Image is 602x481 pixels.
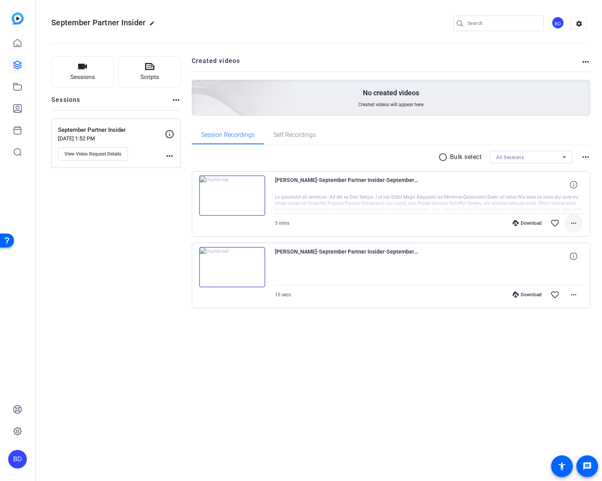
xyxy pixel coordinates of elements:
[557,462,567,471] mat-icon: accessibility
[581,57,590,66] mat-icon: more_horiz
[571,18,587,30] mat-icon: settings
[450,152,482,162] p: Bulk select
[58,126,165,135] p: September Partner Insider
[569,219,578,228] mat-icon: more_horiz
[275,247,419,266] span: [PERSON_NAME]-September Partner Insider-September Partner Insider-1756158687932-webcam
[51,18,145,27] span: September Partner Insider
[581,152,590,162] mat-icon: more_horiz
[51,95,80,110] h2: Sessions
[358,101,423,108] span: Created videos will appear here
[569,290,578,299] mat-icon: more_horiz
[165,151,174,161] mat-icon: more_horiz
[467,19,537,28] input: Search
[140,73,159,82] span: Scripts
[438,152,450,162] mat-icon: radio_button_unchecked
[119,56,181,87] button: Scripts
[275,220,289,226] span: 5 mins
[51,56,114,87] button: Sessions
[199,175,265,216] img: thumb-nail
[149,21,159,30] mat-icon: edit
[509,292,546,298] div: Download
[363,88,419,98] p: No created videos
[70,73,95,82] span: Sessions
[58,135,165,142] p: [DATE] 1:52 PM
[275,175,419,194] span: [PERSON_NAME]-September Partner Insider-September Partner Insider-1756160830437-webcam
[201,132,255,138] span: Session Recordings
[199,247,265,287] img: thumb-nail
[496,155,524,160] span: All Sessions
[550,219,560,228] mat-icon: favorite_border
[12,12,24,24] img: blue-gradient.svg
[8,450,27,469] div: BD
[105,3,290,171] img: Creted videos background
[551,16,565,30] ngx-avatar: Brad Dehaven
[550,290,560,299] mat-icon: favorite_border
[583,462,592,471] mat-icon: message
[65,151,121,157] span: View Video Request Details
[58,147,128,161] button: View Video Request Details
[275,292,291,297] span: 15 secs
[171,95,181,105] mat-icon: more_horiz
[551,16,564,29] div: BD
[509,220,546,226] div: Download
[192,56,581,72] h2: Created videos
[273,132,316,138] span: Self Recordings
